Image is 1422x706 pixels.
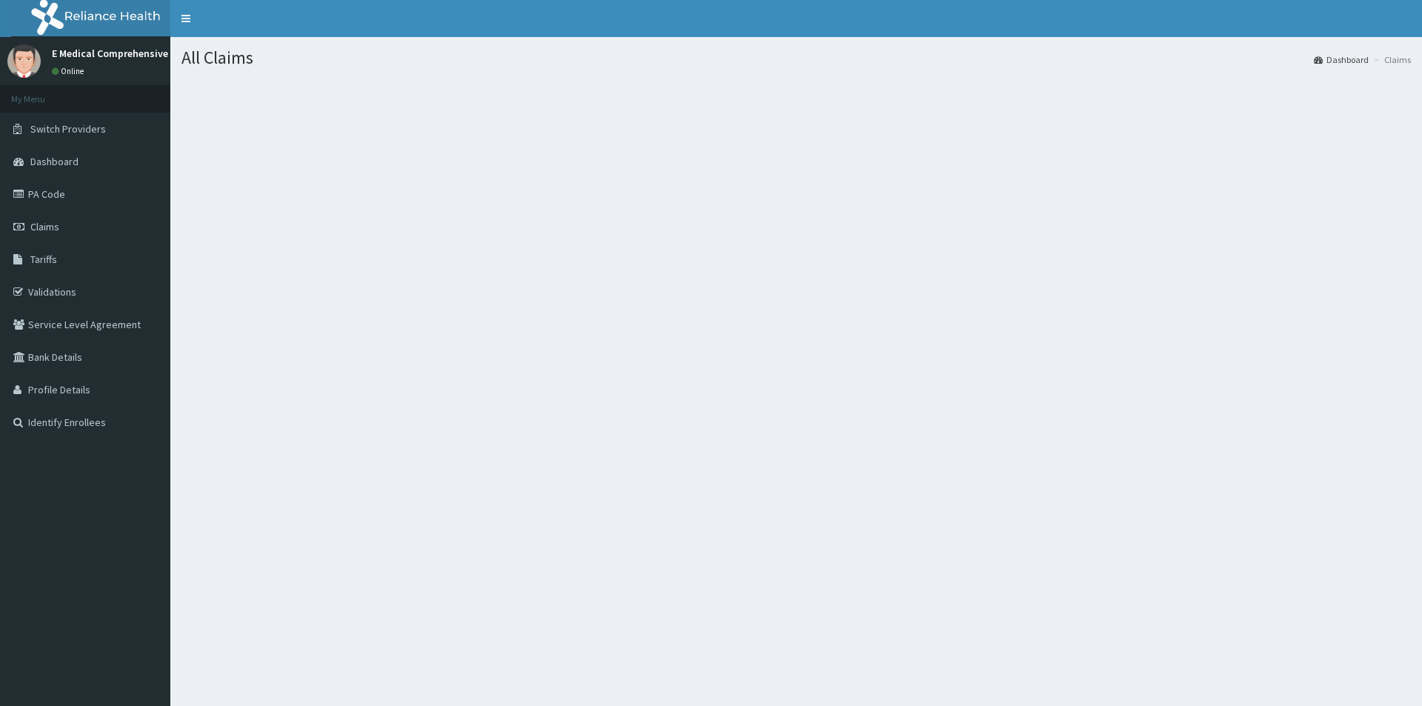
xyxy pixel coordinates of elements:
[52,66,87,76] a: Online
[30,220,59,233] span: Claims
[1314,53,1369,66] a: Dashboard
[52,48,207,59] p: E Medical Comprehensive Consult
[7,44,41,78] img: User Image
[181,48,1411,67] h1: All Claims
[30,253,57,266] span: Tariffs
[1370,53,1411,66] li: Claims
[30,155,79,168] span: Dashboard
[30,122,106,136] span: Switch Providers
